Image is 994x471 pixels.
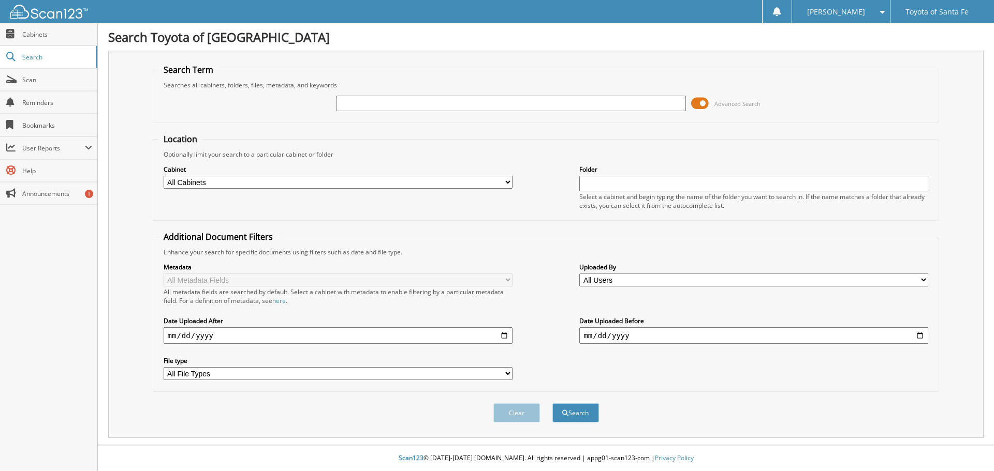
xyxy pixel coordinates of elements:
div: Select a cabinet and begin typing the name of the folder you want to search in. If the name match... [579,192,928,210]
span: User Reports [22,144,85,153]
label: Date Uploaded Before [579,316,928,325]
div: 1 [85,190,93,198]
span: Cabinets [22,30,92,39]
label: Metadata [164,263,513,271]
input: start [164,327,513,344]
div: Optionally limit your search to a particular cabinet or folder [158,150,934,159]
span: Reminders [22,98,92,107]
div: All metadata fields are searched by default. Select a cabinet with metadata to enable filtering b... [164,287,513,305]
h1: Search Toyota of [GEOGRAPHIC_DATA] [108,28,984,45]
legend: Search Term [158,64,218,75]
label: Folder [579,165,928,174]
label: Uploaded By [579,263,928,271]
button: Search [552,403,599,422]
iframe: Chat Widget [942,421,994,471]
div: Enhance your search for specific documents using filters such as date and file type. [158,248,934,256]
label: File type [164,356,513,365]
legend: Additional Document Filters [158,231,278,242]
span: Advanced Search [714,100,761,108]
span: Toyota of Santa Fe [905,9,969,15]
div: © [DATE]-[DATE] [DOMAIN_NAME]. All rights reserved | appg01-scan123-com | [98,446,994,471]
button: Clear [493,403,540,422]
input: end [579,327,928,344]
a: Privacy Policy [655,453,694,462]
label: Cabinet [164,165,513,174]
span: Help [22,166,92,175]
span: [PERSON_NAME] [807,9,865,15]
legend: Location [158,133,202,145]
a: here [272,296,286,305]
span: Bookmarks [22,121,92,130]
span: Scan [22,75,92,84]
span: Search [22,53,91,62]
span: Scan123 [399,453,423,462]
label: Date Uploaded After [164,316,513,325]
img: scan123-logo-white.svg [10,5,88,19]
div: Searches all cabinets, folders, files, metadata, and keywords [158,81,934,89]
span: Announcements [22,189,92,198]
